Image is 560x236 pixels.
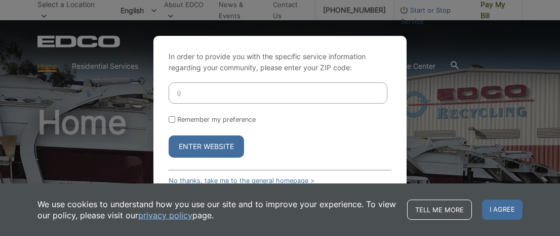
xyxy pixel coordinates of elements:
button: Enter Website [169,135,244,158]
span: I agree [482,200,523,220]
a: Tell me more [407,200,472,220]
p: In order to provide you with the specific service information regarding your community, please en... [169,51,391,73]
label: Remember my preference [177,116,256,123]
p: We use cookies to understand how you use our site and to improve your experience. To view our pol... [37,199,397,221]
a: No thanks, take me to the general homepage > [169,177,314,184]
input: Enter ZIP Code [169,82,387,104]
a: privacy policy [138,210,192,221]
